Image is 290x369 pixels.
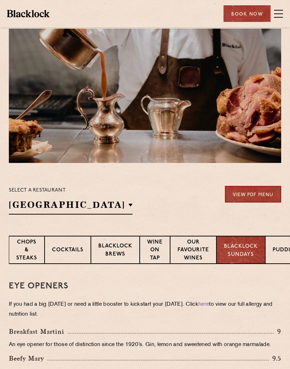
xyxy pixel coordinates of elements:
[7,10,50,17] img: BL_Textured_Logo-footer-cropped.svg
[9,300,281,320] p: If you had a big [DATE] or need a little booster to kickstart your [DATE]. Click to view our full...
[274,327,281,336] p: 9
[9,199,133,215] h2: [GEOGRAPHIC_DATA]
[147,239,163,263] p: Wine on Tap
[225,186,281,203] a: View PDF Menu
[9,340,281,350] p: An eye opener for those of distinction since the 1920’s. Gin, lemon and sweetened with orange mar...
[52,246,83,255] p: Cocktails
[16,239,37,263] p: Chops & Steaks
[269,354,282,363] p: 9.5
[9,186,133,195] p: Select a restaurant
[9,282,281,291] h3: Eye openers
[9,327,68,336] p: Breakfast Martini
[198,302,209,307] a: here
[9,353,47,363] p: Beefy Mary
[178,239,209,263] p: Our favourite wines
[98,242,132,259] p: Blacklock Brews
[224,5,271,22] div: Book Now
[224,243,258,259] p: Blacklock Sundays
